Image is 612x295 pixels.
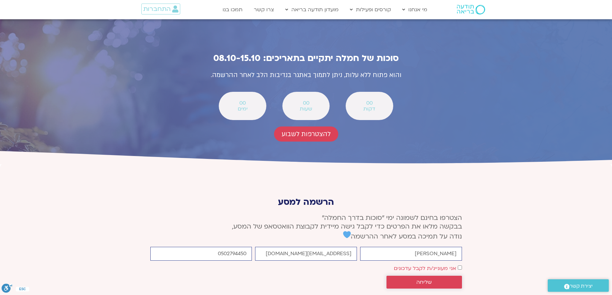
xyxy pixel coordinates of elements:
[232,222,462,231] span: בבקשה מלאו את הפרטים כדי לקבל גישה מיידית לקבוצת הוואטסאפ של המסע,
[165,53,448,63] h2: סוכות של חמלה יתקיים בתאריכים: 08.10-15.10
[291,100,321,106] span: 00
[251,4,277,16] a: צרו קשר
[347,4,394,16] a: קורסים ופעילות
[227,100,258,106] span: 00
[354,100,385,106] span: 00
[343,231,351,239] img: 💙
[150,247,462,292] form: טופס חדש
[457,5,485,14] img: תודעה בריאה
[282,130,331,138] span: להצטרפות לשבוע
[416,279,432,285] span: שליחה
[150,197,462,207] p: הרשמה למסע
[255,247,357,261] input: אימייל
[343,232,462,241] span: נודה על תמיכה במסע לאחר ההרשמה
[548,279,609,292] a: יצירת קשר
[386,276,462,289] button: שליחה
[141,4,180,14] a: התחברות
[282,4,342,16] a: מועדון תודעה בריאה
[570,282,593,291] span: יצירת קשר
[219,4,246,16] a: תמכו בנו
[150,247,252,261] input: מותר להשתמש רק במספרים ותווי טלפון (#, -, *, וכו').
[150,213,462,241] p: הצטרפו בחינם לשמונה ימי ״סוכות בדרך החמלה״
[394,265,456,272] label: אני מעוניינ/ת לקבל עדכונים
[291,106,321,112] span: שעות
[227,106,258,112] span: ימים
[274,126,338,142] a: להצטרפות לשבוע
[360,247,462,261] input: שם פרטי
[165,70,448,81] p: והוא פתוח ללא עלות, ניתן לתמוך באתגר בנדיבות הלב לאחר ההרשמה.
[354,106,385,112] span: דקות
[399,4,430,16] a: מי אנחנו
[143,5,171,13] span: התחברות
